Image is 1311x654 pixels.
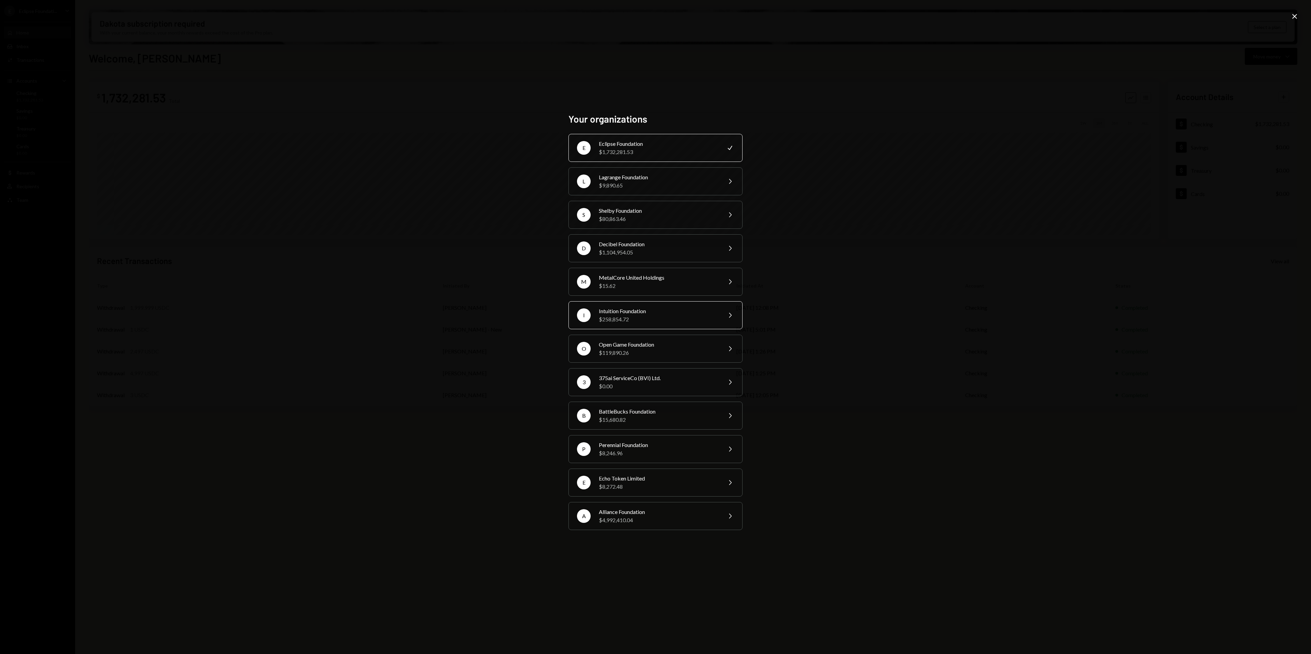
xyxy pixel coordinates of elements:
[599,349,718,357] div: $119,890.26
[568,167,743,195] button: LLagrange Foundation$9,890.65
[568,469,743,497] button: EEcho Token Limited$8,272.48
[599,374,718,382] div: 375ai ServiceCo (BVI) Ltd.
[599,382,718,390] div: $0.00
[568,268,743,296] button: MMetalCore United Holdings$15.62
[568,368,743,396] button: 3375ai ServiceCo (BVI) Ltd.$0.00
[568,134,743,162] button: EEclipse Foundation$1,732,281.53
[568,234,743,262] button: DDecibel Foundation$1,104,954.05
[568,301,743,329] button: IIntuition Foundation$258,854.72
[599,449,718,457] div: $8,246.96
[599,483,718,491] div: $8,272.48
[577,509,591,523] div: A
[599,441,718,449] div: Perennial Foundation
[599,248,718,256] div: $1,104,954.05
[599,508,718,516] div: Alliance Foundation
[577,442,591,456] div: P
[577,409,591,422] div: B
[599,282,718,290] div: $15.62
[568,402,743,430] button: BBattleBucks Foundation$15,680.82
[599,207,718,215] div: Shelby Foundation
[599,416,718,424] div: $15,680.82
[599,407,718,416] div: BattleBucks Foundation
[599,340,718,349] div: Open Game Foundation
[577,342,591,356] div: O
[577,141,591,155] div: E
[599,474,718,483] div: Echo Token Limited
[568,335,743,363] button: OOpen Game Foundation$119,890.26
[599,315,718,323] div: $258,854.72
[599,307,718,315] div: Intuition Foundation
[577,175,591,188] div: L
[577,275,591,289] div: M
[577,476,591,489] div: E
[577,308,591,322] div: I
[599,240,718,248] div: Decibel Foundation
[568,201,743,229] button: SShelby Foundation$80,863.46
[568,435,743,463] button: PPerennial Foundation$8,246.96
[599,516,718,524] div: $4,992,410.04
[599,215,718,223] div: $80,863.46
[568,502,743,530] button: AAlliance Foundation$4,992,410.04
[577,208,591,222] div: S
[599,173,718,181] div: Lagrange Foundation
[599,181,718,190] div: $9,890.65
[577,375,591,389] div: 3
[568,112,743,126] h2: Your organizations
[599,148,718,156] div: $1,732,281.53
[577,241,591,255] div: D
[599,274,718,282] div: MetalCore United Holdings
[599,140,718,148] div: Eclipse Foundation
